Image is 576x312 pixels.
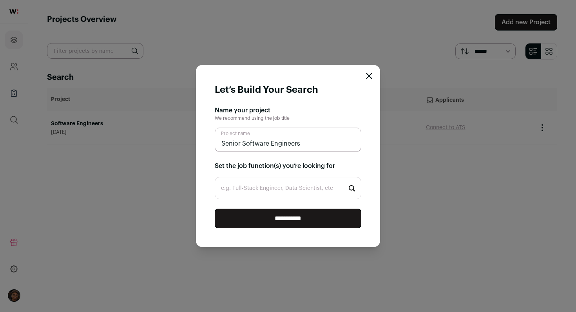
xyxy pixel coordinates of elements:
[215,84,318,96] h1: Let’s Build Your Search
[215,106,361,115] h2: Name your project
[215,177,361,199] input: Start typing...
[215,116,290,121] span: We recommend using the job title
[366,73,372,79] button: Close modal
[215,161,361,171] h2: Set the job function(s) you’re looking for
[215,128,361,152] input: Project name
